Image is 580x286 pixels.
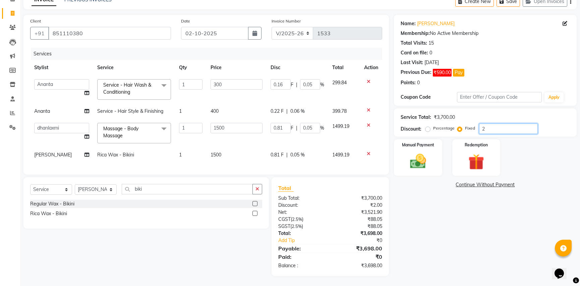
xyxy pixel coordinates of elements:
[286,108,288,115] span: |
[417,79,420,86] div: 0
[207,60,266,75] th: Price
[291,125,293,132] span: F
[402,142,434,148] label: Manual Payment
[401,20,416,27] div: Name:
[332,80,347,86] span: 299.84
[273,202,330,209] div: Discount:
[286,151,288,158] span: |
[273,223,330,230] div: ( )
[273,209,330,216] div: Net:
[130,89,133,95] a: x
[320,125,324,132] span: %
[433,125,455,131] label: Percentage
[175,60,207,75] th: Qty
[401,49,428,56] div: Card on file:
[401,69,431,77] div: Previous Due:
[340,237,387,244] div: ₹0
[272,18,301,24] label: Invoice Number
[465,125,475,131] label: Fixed
[428,40,434,47] div: 15
[433,69,452,77] span: ₹590.00
[271,151,284,158] span: 0.81 F
[401,114,431,121] div: Service Total:
[296,125,297,132] span: |
[48,27,171,40] input: Search by Name/Mobile/Email/Code
[401,30,430,37] div: Membership:
[30,27,49,40] button: +91
[291,81,293,88] span: F
[395,181,575,188] a: Continue Without Payment
[273,244,330,252] div: Payable:
[93,60,175,75] th: Service
[429,49,432,56] div: 0
[330,195,387,202] div: ₹3,700.00
[290,108,305,115] span: 0.06 %
[273,253,330,261] div: Paid:
[31,48,387,60] div: Services
[401,59,423,66] div: Last Visit:
[292,217,302,222] span: 2.5%
[401,30,570,37] div: No Active Membership
[328,60,360,75] th: Total
[401,79,416,86] div: Points:
[30,200,74,207] div: Regular Wax - Bikini
[211,108,219,114] span: 400
[320,81,324,88] span: %
[417,20,455,27] a: [PERSON_NAME]
[181,18,190,24] label: Date
[465,142,488,148] label: Redemption
[463,152,489,172] img: _gift.svg
[122,184,253,194] input: Search or Scan
[97,108,163,114] span: Service - Hair Style & Finishing
[401,94,457,101] div: Coupon Code
[424,59,439,66] div: [DATE]
[273,262,330,269] div: Balance :
[401,126,421,133] div: Discount:
[34,108,50,114] span: Ananta
[552,259,573,279] iframe: chat widget
[179,108,182,114] span: 1
[211,152,221,158] span: 1500
[330,262,387,269] div: ₹3,698.00
[434,114,455,121] div: ₹3,700.00
[123,133,126,139] a: x
[292,224,302,229] span: 2.5%
[179,152,182,158] span: 1
[330,209,387,216] div: ₹3,521.90
[332,123,349,129] span: 1499.19
[332,108,347,114] span: 399.78
[330,253,387,261] div: ₹0
[457,92,541,102] input: Enter Offer / Coupon Code
[273,195,330,202] div: Sub Total:
[30,18,41,24] label: Client
[103,126,138,139] span: Massage - Body Massage
[296,81,297,88] span: |
[278,223,290,229] span: SGST
[103,82,151,95] span: Service - Hair Wash & Conditioning
[273,230,330,237] div: Total:
[278,185,294,192] span: Total
[360,60,382,75] th: Action
[332,152,349,158] span: 1499.19
[290,151,305,158] span: 0.05 %
[453,69,464,77] button: Pay
[271,108,284,115] span: 0.22 F
[405,152,431,171] img: _cash.svg
[30,210,67,217] div: Rica Wax - Bikini
[34,152,72,158] span: [PERSON_NAME]
[267,60,328,75] th: Disc
[97,152,134,158] span: Rica Wax - Bikini
[401,40,427,47] div: Total Visits:
[273,216,330,223] div: ( )
[544,92,564,102] button: Apply
[30,60,93,75] th: Stylist
[273,237,340,244] a: Add Tip
[330,223,387,230] div: ₹88.05
[330,244,387,252] div: ₹3,698.00
[278,216,291,222] span: CGST
[330,202,387,209] div: ₹2.00
[330,216,387,223] div: ₹88.05
[330,230,387,237] div: ₹3,698.00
